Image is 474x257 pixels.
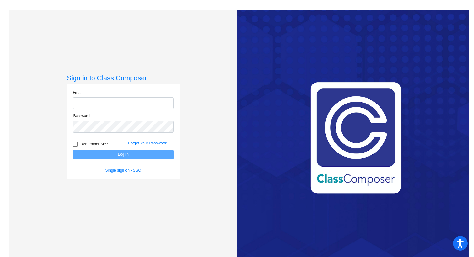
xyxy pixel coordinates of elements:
button: Log In [73,150,174,159]
h3: Sign in to Class Composer [67,74,180,82]
a: Forgot Your Password? [128,141,168,145]
span: Remember Me? [80,140,108,148]
a: Single sign on - SSO [105,168,141,173]
label: Password [73,113,90,119]
label: Email [73,90,82,95]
